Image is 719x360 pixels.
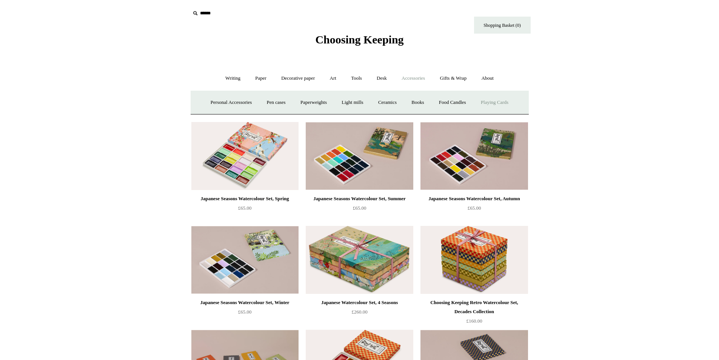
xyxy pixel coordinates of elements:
[260,93,292,113] a: Pen cases
[191,226,299,294] img: Japanese Seasons Watercolour Set, Winter
[466,318,482,324] span: £160.00
[238,309,252,315] span: £65.00
[335,93,370,113] a: Light mills
[191,122,299,190] a: Japanese Seasons Watercolour Set, Spring Japanese Seasons Watercolour Set, Spring
[323,68,343,88] a: Art
[353,205,366,211] span: £65.00
[274,68,322,88] a: Decorative paper
[191,194,299,225] a: Japanese Seasons Watercolour Set, Spring £65.00
[371,93,403,113] a: Ceramics
[422,298,526,316] div: Choosing Keeping Retro Watercolour Set, Decades Collection
[420,194,528,225] a: Japanese Seasons Watercolour Set, Autumn £65.00
[420,122,528,190] a: Japanese Seasons Watercolour Set, Autumn Japanese Seasons Watercolour Set, Autumn
[432,93,473,113] a: Food Candles
[306,226,413,294] a: Japanese Watercolour Set, 4 Seasons Japanese Watercolour Set, 4 Seasons
[219,68,247,88] a: Writing
[370,68,394,88] a: Desk
[306,122,413,190] a: Japanese Seasons Watercolour Set, Summer Japanese Seasons Watercolour Set, Summer
[420,226,528,294] img: Choosing Keeping Retro Watercolour Set, Decades Collection
[191,298,299,329] a: Japanese Seasons Watercolour Set, Winter £65.00
[315,33,403,46] span: Choosing Keeping
[191,122,299,190] img: Japanese Seasons Watercolour Set, Spring
[474,93,515,113] a: Playing Cards
[193,194,297,203] div: Japanese Seasons Watercolour Set, Spring
[306,226,413,294] img: Japanese Watercolour Set, 4 Seasons
[468,205,481,211] span: £65.00
[420,122,528,190] img: Japanese Seasons Watercolour Set, Autumn
[351,309,367,315] span: £260.00
[420,298,528,329] a: Choosing Keeping Retro Watercolour Set, Decades Collection £160.00
[238,205,252,211] span: £65.00
[204,93,259,113] a: Personal Accessories
[474,17,531,34] a: Shopping Basket (0)
[395,68,432,88] a: Accessories
[248,68,273,88] a: Paper
[422,194,526,203] div: Japanese Seasons Watercolour Set, Autumn
[306,298,413,329] a: Japanese Watercolour Set, 4 Seasons £260.00
[193,298,297,307] div: Japanese Seasons Watercolour Set, Winter
[420,226,528,294] a: Choosing Keeping Retro Watercolour Set, Decades Collection Choosing Keeping Retro Watercolour Set...
[306,194,413,225] a: Japanese Seasons Watercolour Set, Summer £65.00
[474,68,500,88] a: About
[191,226,299,294] a: Japanese Seasons Watercolour Set, Winter Japanese Seasons Watercolour Set, Winter
[315,39,403,45] a: Choosing Keeping
[433,68,473,88] a: Gifts & Wrap
[308,194,411,203] div: Japanese Seasons Watercolour Set, Summer
[308,298,411,307] div: Japanese Watercolour Set, 4 Seasons
[405,93,431,113] a: Books
[294,93,334,113] a: Paperweights
[344,68,369,88] a: Tools
[306,122,413,190] img: Japanese Seasons Watercolour Set, Summer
